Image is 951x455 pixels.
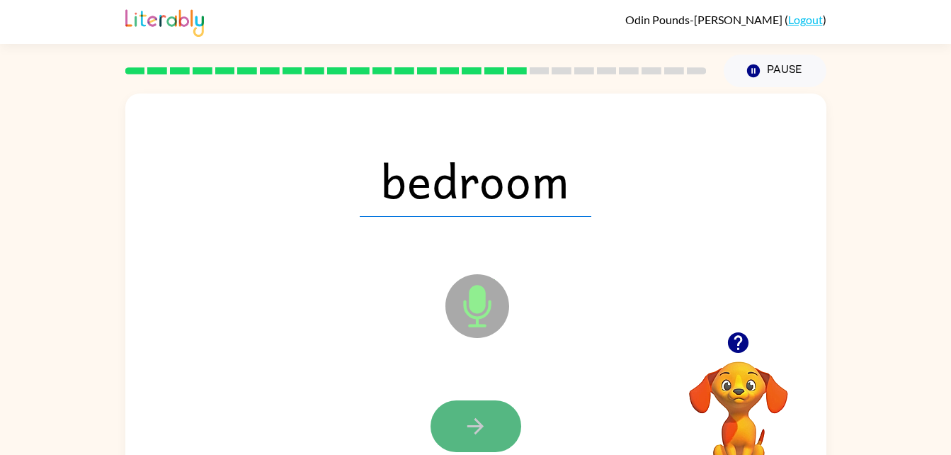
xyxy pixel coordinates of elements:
[724,55,826,87] button: Pause
[125,6,204,37] img: Literably
[788,13,823,26] a: Logout
[625,13,826,26] div: ( )
[625,13,785,26] span: Odin Pounds-[PERSON_NAME]
[360,143,591,217] span: bedroom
